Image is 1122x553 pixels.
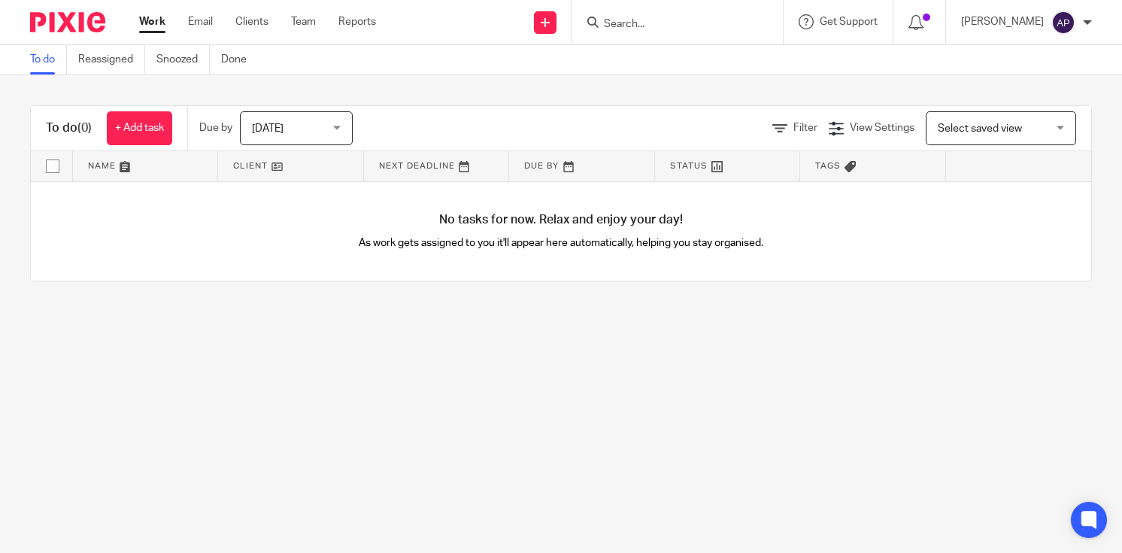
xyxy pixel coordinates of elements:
[961,14,1044,29] p: [PERSON_NAME]
[107,111,172,145] a: + Add task
[815,162,841,170] span: Tags
[602,18,738,32] input: Search
[78,45,145,74] a: Reassigned
[338,14,376,29] a: Reports
[938,123,1022,134] span: Select saved view
[1051,11,1075,35] img: svg%3E
[820,17,878,27] span: Get Support
[199,120,232,135] p: Due by
[31,212,1091,228] h4: No tasks for now. Relax and enjoy your day!
[30,12,105,32] img: Pixie
[139,14,165,29] a: Work
[850,123,914,133] span: View Settings
[291,14,316,29] a: Team
[77,122,92,134] span: (0)
[188,14,213,29] a: Email
[235,14,268,29] a: Clients
[793,123,817,133] span: Filter
[156,45,210,74] a: Snoozed
[252,123,284,134] span: [DATE]
[221,45,258,74] a: Done
[46,120,92,136] h1: To do
[296,235,826,251] p: As work gets assigned to you it'll appear here automatically, helping you stay organised.
[30,45,67,74] a: To do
